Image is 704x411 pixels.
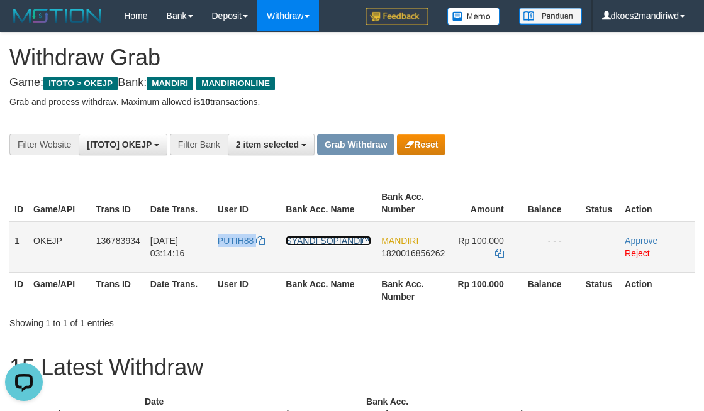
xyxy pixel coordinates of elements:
h4: Game: Bank: [9,77,695,89]
th: Balance [523,185,581,221]
img: Button%20Memo.svg [447,8,500,25]
button: 2 item selected [228,134,315,155]
a: Reject [625,248,650,258]
span: 136783934 [96,236,140,246]
th: Rp 100.000 [450,272,522,308]
span: ITOTO > OKEJP [43,77,118,90]
button: Open LiveChat chat widget [5,5,43,43]
th: Date Trans. [145,272,213,308]
th: ID [9,185,28,221]
th: Bank Acc. Number [376,185,450,221]
a: Copy 100000 to clipboard [495,248,504,258]
span: MANDIRI [381,236,418,246]
span: MANDIRIONLINE [196,77,275,90]
p: Grab and process withdraw. Maximum allowed is transactions. [9,96,695,108]
a: Approve [625,236,657,246]
th: User ID [213,185,281,221]
th: Status [581,185,620,221]
th: Bank Acc. Name [281,272,376,308]
th: User ID [213,272,281,308]
span: [ITOTO] OKEJP [87,140,152,150]
th: Balance [523,272,581,308]
span: Rp 100.000 [458,236,503,246]
a: PUTIH88 [218,236,265,246]
span: MANDIRI [147,77,193,90]
button: [ITOTO] OKEJP [79,134,167,155]
span: 2 item selected [236,140,299,150]
span: Copy 1820016856262 to clipboard [381,248,445,258]
img: Feedback.jpg [366,8,428,25]
span: PUTIH88 [218,236,254,246]
th: Game/API [28,185,91,221]
strong: 10 [200,97,210,107]
th: Bank Acc. Number [376,272,450,308]
td: 1 [9,221,28,273]
h1: 15 Latest Withdraw [9,355,695,380]
th: ID [9,272,28,308]
span: [DATE] 03:14:16 [150,236,185,258]
button: Grab Withdraw [317,134,394,155]
th: Game/API [28,272,91,308]
img: panduan.png [519,8,582,25]
th: Date Trans. [145,185,213,221]
td: OKEJP [28,221,91,273]
th: Trans ID [91,185,145,221]
th: Bank Acc. Name [281,185,376,221]
th: Action [620,272,695,308]
div: Filter Bank [170,134,228,155]
div: Filter Website [9,134,79,155]
th: Trans ID [91,272,145,308]
td: - - - [523,221,581,273]
th: Status [581,272,620,308]
a: SYANDI SOPIANDI [286,236,371,246]
th: Action [620,185,695,221]
div: Showing 1 to 1 of 1 entries [9,312,284,329]
h1: Withdraw Grab [9,45,695,70]
button: Reset [397,134,445,155]
th: Amount [450,185,522,221]
img: MOTION_logo.png [9,6,105,25]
